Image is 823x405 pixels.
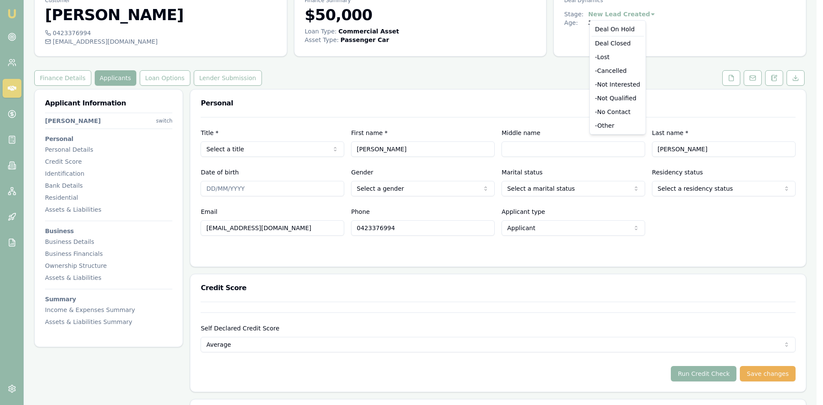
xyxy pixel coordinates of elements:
[592,22,644,36] div: Deal On Hold
[592,36,644,50] div: Deal Closed
[592,105,644,119] div: - No Contact
[589,20,646,135] div: New Lead Created
[592,119,644,132] div: - Other
[592,91,644,105] div: - Not Qualified
[592,50,644,64] div: - Lost
[592,64,644,78] div: - Cancelled
[592,78,644,91] div: - Not Interested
